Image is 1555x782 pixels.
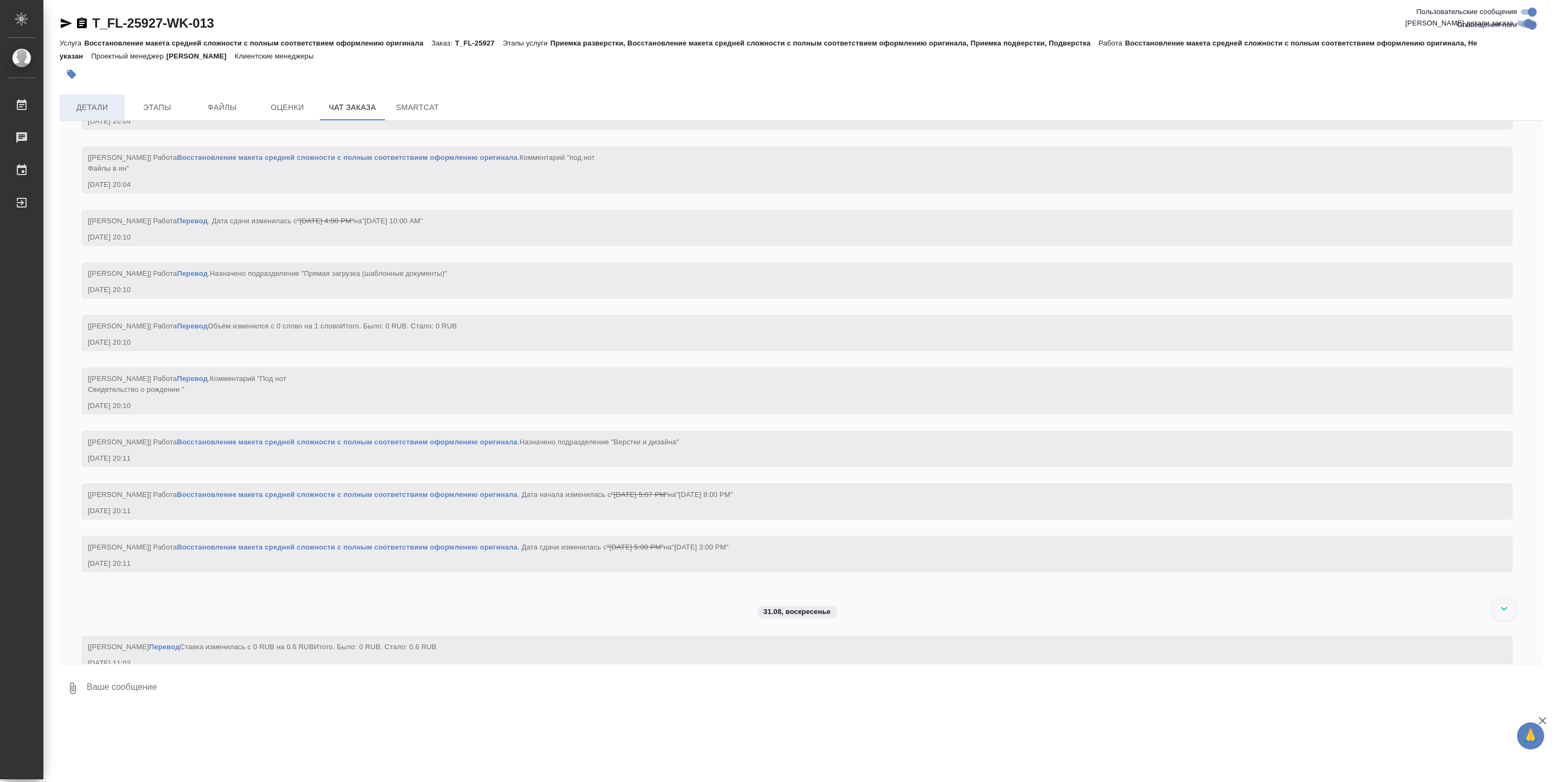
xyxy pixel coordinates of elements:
[1405,18,1513,29] span: [PERSON_NAME] детали заказа
[88,506,1475,516] div: [DATE] 20:11
[88,217,423,225] span: [[PERSON_NAME]] Работа . Дата сдачи изменилась с на
[131,101,183,114] span: Этапы
[75,17,88,30] button: Скопировать ссылку
[455,39,503,47] p: T_FL-25927
[88,400,1475,411] div: [DATE] 20:10
[84,39,431,47] p: Восстановление макета средней сложности с полным соответствием оформлению оригинала
[88,490,733,499] span: [[PERSON_NAME]] Работа . Дата начала изменилась с на
[235,52,317,60] p: Клиентские менеджеры
[1457,20,1517,30] span: Оповещения-логи
[88,285,1475,295] div: [DATE] 20:10
[1521,725,1540,747] span: 🙏
[88,232,1475,243] div: [DATE] 20:10
[210,269,447,277] span: Назначено подразделение "Прямая загрузка (шаблонные документы)"
[676,490,733,499] span: "[DATE] 8:00 PM"
[88,153,597,172] span: Комментарий "под нот Файлы в ин"
[91,52,166,60] p: Проектный менеджер
[519,438,679,446] span: Назначено подразделение "Верстки и дизайна"
[261,101,313,114] span: Оценки
[314,643,436,651] span: Итого. Было: 0 RUB. Стало: 0.6 RUB
[391,101,444,114] span: SmartCat
[362,217,423,225] span: "[DATE] 10:00 AM"
[177,217,208,225] a: Перевод
[88,438,679,446] span: [[PERSON_NAME]] Работа .
[177,543,517,551] a: Восстановление макета средней сложности с полным соответствием оформлению оригинала
[297,217,354,225] span: "[DATE] 4:00 PM"
[196,101,248,114] span: Файлы
[550,39,1098,47] p: Приемка разверстки, Восстановление макета средней сложности с полным соответствием оформлению ори...
[503,39,550,47] p: Этапы услуги
[177,269,208,277] a: Перевод
[177,153,517,161] a: Восстановление макета средней сложности с полным соответствием оформлению оригинала
[88,116,1475,127] div: [DATE] 20:04
[92,16,214,30] a: T_FL-25927-WK-013
[88,269,447,277] span: [[PERSON_NAME]] Работа .
[607,543,664,551] span: "[DATE] 5:00 PM"
[88,153,597,172] span: [[PERSON_NAME]] Работа .
[88,643,436,651] span: [[PERSON_NAME] Ставка изменилась с 0 RUB на 0.6 RUB
[66,101,118,114] span: Детали
[1517,722,1544,749] button: 🙏
[88,179,1475,190] div: [DATE] 20:04
[88,453,1475,464] div: [DATE] 20:11
[88,337,1475,348] div: [DATE] 20:10
[1416,7,1517,17] span: Пользовательские сообщения
[1098,39,1125,47] p: Работа
[60,39,84,47] p: Услуга
[60,62,83,86] button: Добавить тэг
[88,374,286,393] span: Комментарий "Под нот Свидетельство о рождении "
[88,322,457,330] span: [[PERSON_NAME]] Работа Объём изменился с 0 слово на 1 слово
[326,101,378,114] span: Чат заказа
[88,374,286,393] span: [[PERSON_NAME]] Работа .
[672,543,729,551] span: "[DATE] 3:00 PM"
[166,52,235,60] p: [PERSON_NAME]
[177,438,517,446] a: Восстановление макета средней сложности с полным соответствием оформлению оригинала
[340,322,457,330] span: Итого. Было: 0 RUB. Стало: 0 RUB
[177,490,517,499] a: Восстановление макета средней сложности с полным соответствием оформлению оригинала
[149,643,180,651] a: Перевод
[432,39,455,47] p: Заказ:
[88,543,729,551] span: [[PERSON_NAME]] Работа . Дата сдачи изменилась с на
[60,17,73,30] button: Скопировать ссылку для ЯМессенджера
[88,658,1475,669] div: [DATE] 11:02
[177,322,208,330] a: Перевод
[763,606,831,617] p: 31.08, воскресенье
[611,490,668,499] span: "[DATE] 5:07 PM"
[88,558,1475,569] div: [DATE] 20:11
[177,374,208,383] a: Перевод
